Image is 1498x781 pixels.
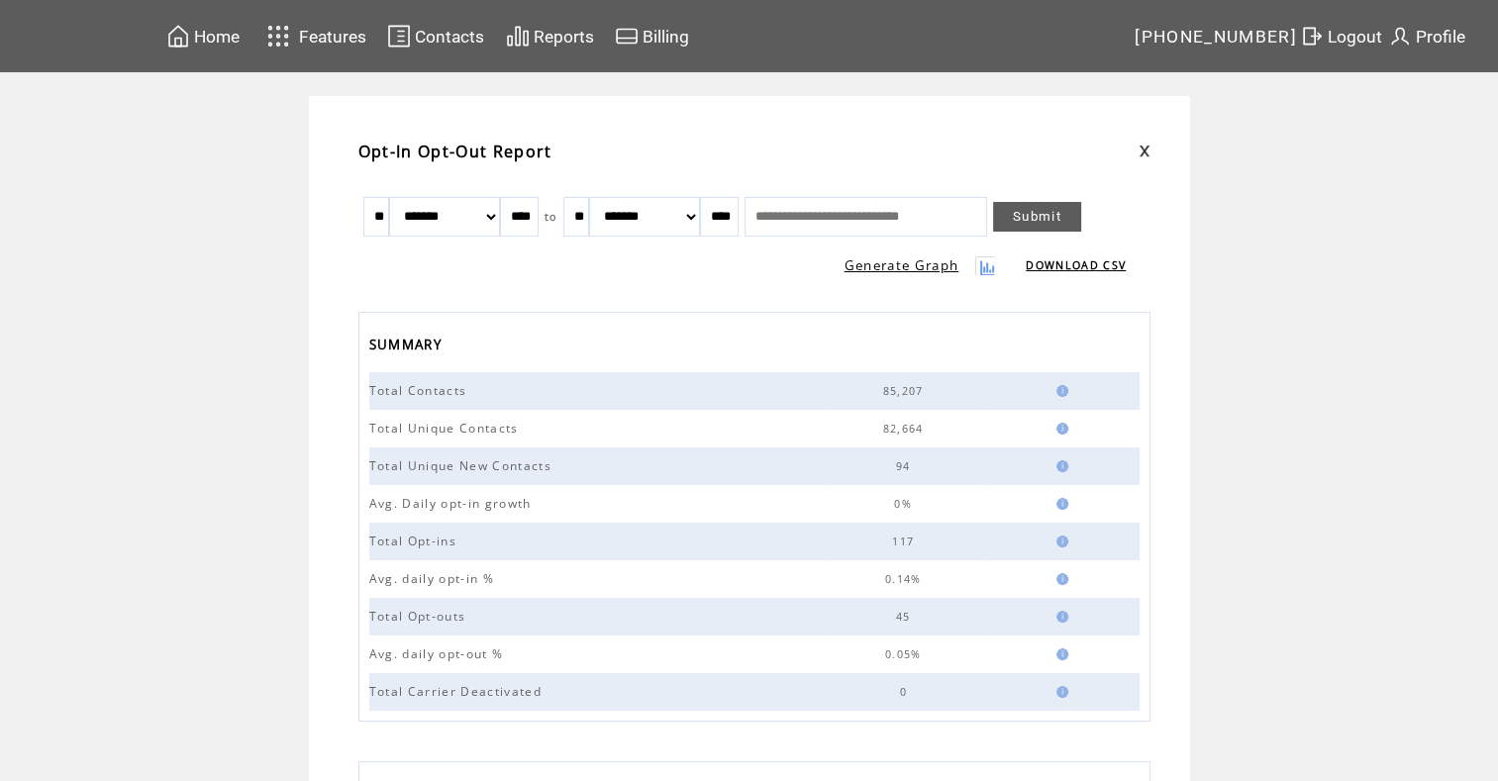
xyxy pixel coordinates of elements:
[615,24,639,49] img: creidtcard.svg
[1385,21,1468,51] a: Profile
[892,535,919,548] span: 117
[415,27,484,47] span: Contacts
[261,20,296,52] img: features.svg
[1050,536,1068,547] img: help.gif
[1050,498,1068,510] img: help.gif
[612,21,692,51] a: Billing
[258,17,370,55] a: Features
[387,24,411,49] img: contacts.svg
[1300,24,1324,49] img: exit.svg
[1135,27,1297,47] span: [PHONE_NUMBER]
[883,384,929,398] span: 85,207
[369,570,499,587] span: Avg. daily opt-in %
[885,647,927,661] span: 0.05%
[894,497,917,511] span: 0%
[369,457,556,474] span: Total Unique New Contacts
[194,27,240,47] span: Home
[1297,21,1385,51] a: Logout
[369,420,524,437] span: Total Unique Contacts
[993,202,1081,232] a: Submit
[299,27,366,47] span: Features
[643,27,689,47] span: Billing
[384,21,487,51] a: Contacts
[1050,611,1068,623] img: help.gif
[1388,24,1412,49] img: profile.svg
[503,21,597,51] a: Reports
[369,608,471,625] span: Total Opt-outs
[358,141,552,162] span: Opt-In Opt-Out Report
[1050,573,1068,585] img: help.gif
[1050,460,1068,472] img: help.gif
[369,645,509,662] span: Avg. daily opt-out %
[1050,385,1068,397] img: help.gif
[845,256,959,274] a: Generate Graph
[1050,648,1068,660] img: help.gif
[896,459,916,473] span: 94
[369,683,547,700] span: Total Carrier Deactivated
[899,685,911,699] span: 0
[369,331,447,363] span: SUMMARY
[1050,423,1068,435] img: help.gif
[534,27,594,47] span: Reports
[885,572,927,586] span: 0.14%
[1026,258,1126,272] a: DOWNLOAD CSV
[369,533,461,549] span: Total Opt-ins
[166,24,190,49] img: home.svg
[1328,27,1382,47] span: Logout
[545,210,557,224] span: to
[896,610,916,624] span: 45
[163,21,243,51] a: Home
[1416,27,1465,47] span: Profile
[506,24,530,49] img: chart.svg
[369,382,472,399] span: Total Contacts
[883,422,929,436] span: 82,664
[1050,686,1068,698] img: help.gif
[369,495,537,512] span: Avg. Daily opt-in growth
